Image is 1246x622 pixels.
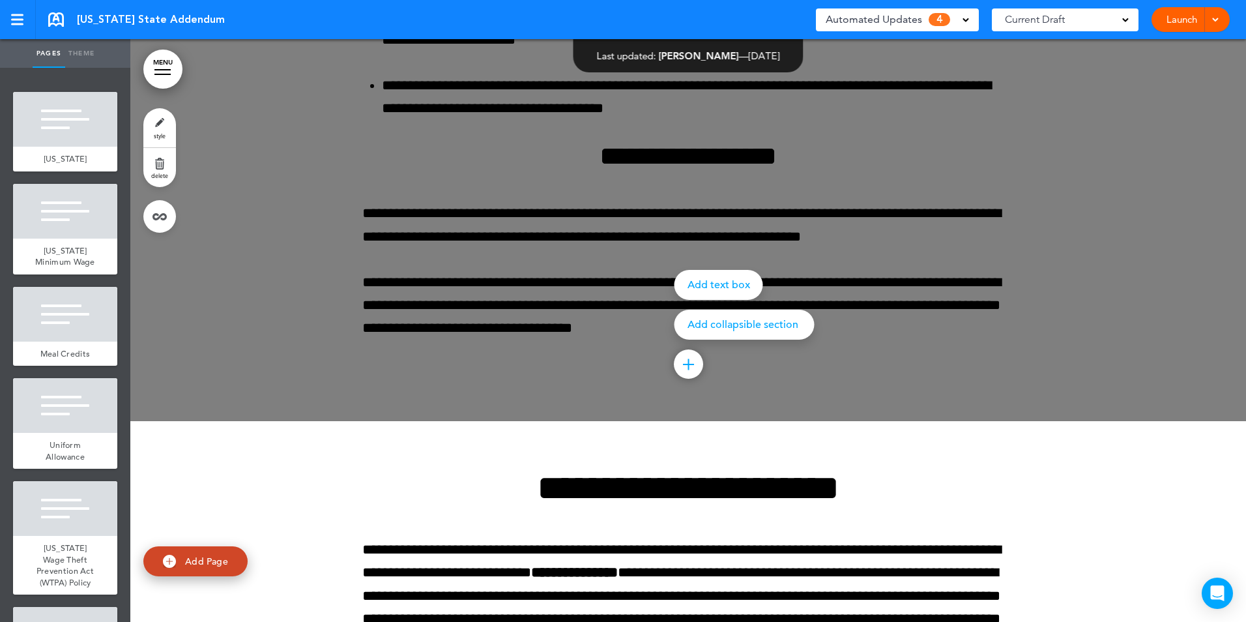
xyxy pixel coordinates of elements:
span: [US_STATE] Minimum Wage [35,245,95,268]
img: add.svg [163,555,176,568]
div: Add text box [674,270,763,300]
span: [US_STATE] State Addendum [77,12,225,27]
a: Theme [65,39,98,68]
span: Meal Credits [40,348,91,359]
a: Uniform Allowance [13,433,117,469]
span: Automated Updates [826,10,922,29]
span: [DATE] [749,50,780,62]
p: Add collapsible section [688,319,802,330]
span: [US_STATE] Wage Theft Prevention Act (WTPA) Policy [36,542,94,588]
a: [US_STATE] Wage Theft Prevention Act (WTPA) Policy [13,536,117,595]
span: style [154,132,166,140]
div: — [597,51,780,61]
span: [PERSON_NAME] [659,50,739,62]
a: [US_STATE] [13,147,117,171]
span: Add Page [185,555,228,567]
span: delete [151,171,168,179]
a: delete [143,148,176,187]
span: 4 [929,13,950,26]
a: Add Page [143,546,248,577]
a: Pages [33,39,65,68]
a: [US_STATE] Minimum Wage [13,239,117,274]
span: Current Draft [1005,10,1065,29]
a: MENU [143,50,182,89]
span: [US_STATE] [44,153,87,164]
a: Launch [1161,7,1202,32]
span: Last updated: [597,50,656,62]
a: Meal Credits [13,342,117,366]
a: style [143,108,176,147]
div: Open Intercom Messenger [1202,578,1233,609]
span: Uniform Allowance [46,439,85,462]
